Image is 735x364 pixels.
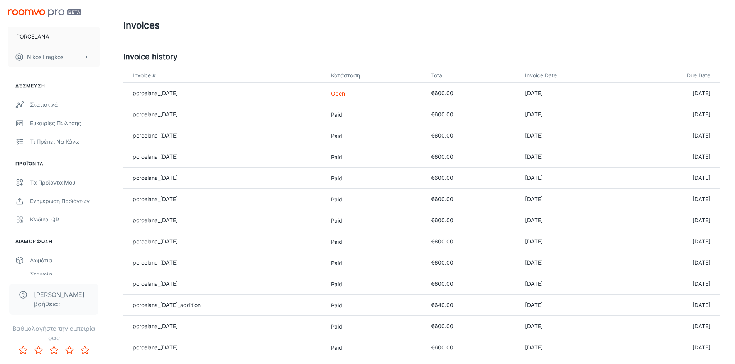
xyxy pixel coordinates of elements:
[331,322,419,330] p: Paid
[133,90,178,96] a: porcelana_[DATE]
[34,290,89,309] span: [PERSON_NAME] βοήθεια;
[519,337,625,358] td: [DATE]
[425,125,519,146] td: €600.00
[331,111,419,119] p: Paid
[425,337,519,358] td: €600.00
[425,273,519,295] td: €600.00
[30,178,100,187] div: Τα προϊόντα μου
[625,189,720,210] td: [DATE]
[27,53,63,61] p: Nikos Fragkos
[625,104,720,125] td: [DATE]
[625,273,720,295] td: [DATE]
[625,210,720,231] td: [DATE]
[425,252,519,273] td: €600.00
[625,295,720,316] td: [DATE]
[425,146,519,168] td: €600.00
[8,47,100,67] button: Nikos Fragkos
[133,238,178,245] a: porcelana_[DATE]
[425,104,519,125] td: €600.00
[331,301,419,309] p: Paid
[519,316,625,337] td: [DATE]
[519,252,625,273] td: [DATE]
[15,342,31,358] button: Rate 1 star
[30,101,100,109] div: Στατιστικά
[30,215,100,224] div: Κωδικοί QR
[625,252,720,273] td: [DATE]
[625,69,720,83] th: Due Date
[30,119,100,127] div: Ευκαιρίες πώλησης
[625,168,720,189] td: [DATE]
[519,83,625,104] td: [DATE]
[30,197,100,205] div: Ενημέρωση Προϊόντων
[331,195,419,203] p: Paid
[133,196,178,202] a: porcelana_[DATE]
[6,324,101,342] p: Βαθμολογήστε την εμπειρία σας
[30,256,94,265] div: Δωμάτια
[16,32,49,41] p: PORCELANA
[425,168,519,189] td: €600.00
[519,104,625,125] td: [DATE]
[133,153,178,160] a: porcelana_[DATE]
[425,295,519,316] td: €640.00
[77,342,93,358] button: Rate 5 star
[133,280,178,287] a: porcelana_[DATE]
[425,83,519,104] td: €600.00
[30,138,100,146] div: Τι πρέπει να κάνω
[625,83,720,104] td: [DATE]
[331,132,419,140] p: Paid
[62,342,77,358] button: Rate 4 star
[31,342,46,358] button: Rate 2 star
[625,146,720,168] td: [DATE]
[425,69,519,83] th: Total
[123,51,720,62] h5: Invoice history
[331,280,419,288] p: Paid
[123,69,325,83] th: Invoice #
[519,69,625,83] th: Invoice Date
[133,132,178,139] a: porcelana_[DATE]
[425,316,519,337] td: €600.00
[331,174,419,182] p: Paid
[123,18,160,32] h1: Invoices
[46,342,62,358] button: Rate 3 star
[519,146,625,168] td: [DATE]
[331,216,419,225] p: Paid
[133,217,178,223] a: porcelana_[DATE]
[425,189,519,210] td: €600.00
[133,323,178,329] a: porcelana_[DATE]
[625,231,720,252] td: [DATE]
[519,168,625,189] td: [DATE]
[519,125,625,146] td: [DATE]
[625,125,720,146] td: [DATE]
[519,295,625,316] td: [DATE]
[519,210,625,231] td: [DATE]
[331,89,419,97] p: Open
[425,210,519,231] td: €600.00
[519,231,625,252] td: [DATE]
[331,153,419,161] p: Paid
[8,9,81,17] img: Roomvo PRO Beta
[625,337,720,358] td: [DATE]
[133,174,178,181] a: porcelana_[DATE]
[8,27,100,47] button: PORCELANA
[133,111,178,117] a: porcelana_[DATE]
[519,189,625,210] td: [DATE]
[331,259,419,267] p: Paid
[425,231,519,252] td: €600.00
[133,259,178,266] a: porcelana_[DATE]
[331,238,419,246] p: Paid
[30,270,100,287] div: Στοιχεία [GEOGRAPHIC_DATA]
[331,344,419,352] p: Paid
[625,316,720,337] td: [DATE]
[325,69,425,83] th: Κατάσταση
[133,344,178,351] a: porcelana_[DATE]
[133,302,201,308] a: porcelana_[DATE]_addition
[519,273,625,295] td: [DATE]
